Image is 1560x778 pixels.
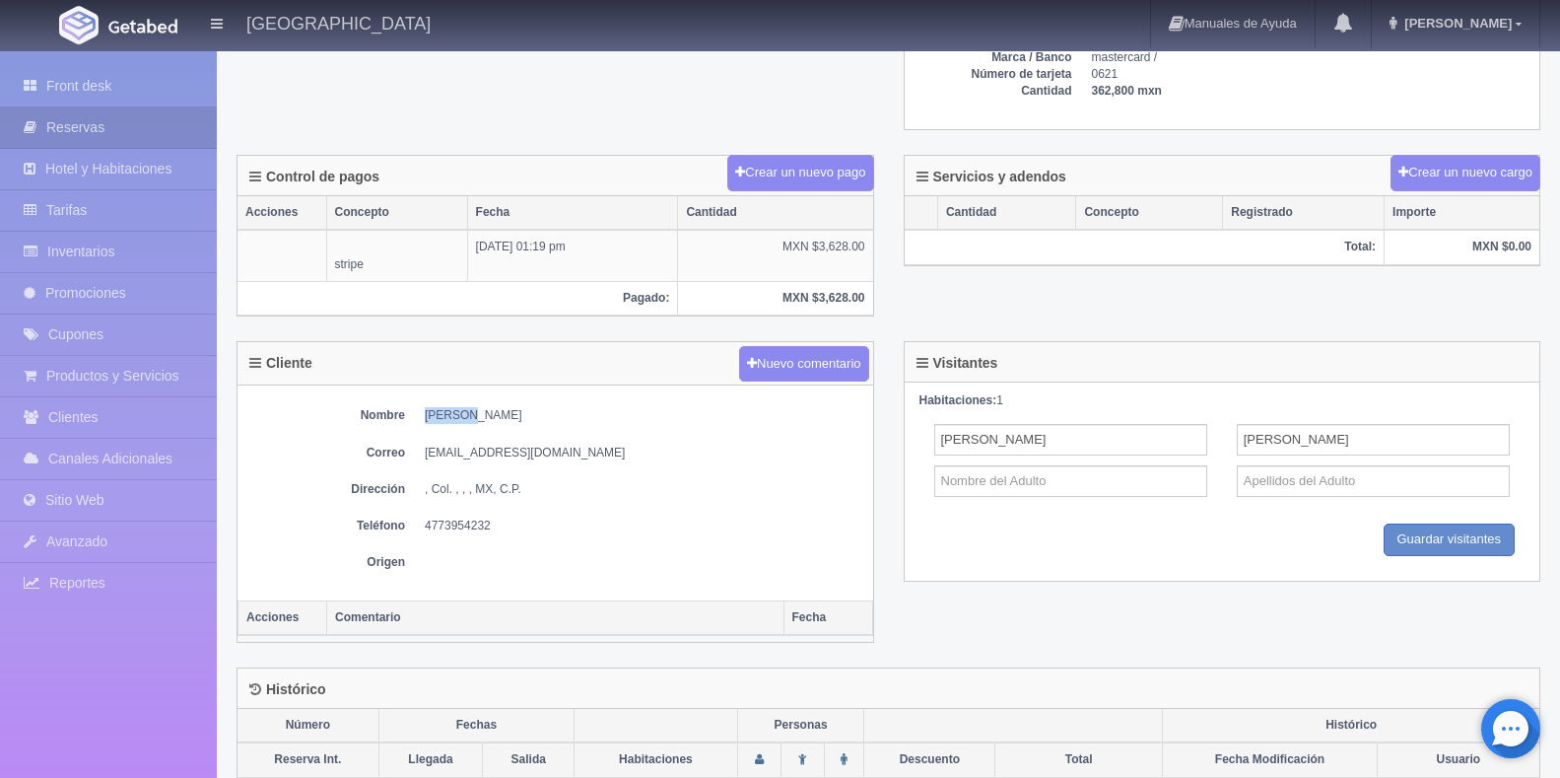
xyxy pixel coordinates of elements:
[915,49,1072,66] dt: Marca / Banco
[425,518,863,534] dd: 4773954232
[864,743,995,777] th: Descuento
[905,230,1385,264] th: Total:
[1092,66,1530,83] dd: 0621
[1385,230,1539,264] th: MXN $0.00
[739,346,869,383] button: Nuevo comentario
[378,743,483,777] th: Llegada
[249,682,326,697] h4: Histórico
[425,481,863,498] dd: , Col. , , , MX, C.P.
[327,601,784,636] th: Comentario
[1092,49,1530,66] dd: mastercard /
[916,170,1066,184] h4: Servicios y adendos
[247,518,405,534] dt: Teléfono
[575,743,738,777] th: Habitaciones
[916,356,998,371] h4: Visitantes
[678,281,873,315] th: MXN $3,628.00
[483,743,575,777] th: Salida
[425,407,863,424] dd: [PERSON_NAME]
[1163,743,1377,777] th: Fecha Modificación
[1377,743,1539,777] th: Usuario
[247,445,405,461] dt: Correo
[467,196,678,230] th: Fecha
[919,392,1526,409] div: 1
[937,196,1076,230] th: Cantidad
[237,743,378,777] th: Reserva Int.
[326,230,467,281] td: stripe
[1399,16,1512,31] span: [PERSON_NAME]
[249,356,312,371] h4: Cliente
[378,709,574,743] th: Fechas
[678,196,873,230] th: Cantidad
[1237,424,1510,456] input: Apellidos del Adulto
[249,170,379,184] h4: Control de pagos
[1076,196,1223,230] th: Concepto
[737,709,864,743] th: Personas
[783,601,872,636] th: Fecha
[247,481,405,498] dt: Dirección
[678,230,873,281] td: MXN $3,628.00
[915,66,1072,83] dt: Número de tarjeta
[237,281,678,315] th: Pagado:
[108,19,177,34] img: Getabed
[238,601,327,636] th: Acciones
[467,230,678,281] td: [DATE] 01:19 pm
[425,445,863,461] dd: [EMAIL_ADDRESS][DOMAIN_NAME]
[59,6,99,44] img: Getabed
[326,196,467,230] th: Concepto
[237,709,378,743] th: Número
[1384,524,1516,556] input: Guardar visitantes
[246,10,431,35] h4: [GEOGRAPHIC_DATA]
[1092,84,1162,98] b: 362,800 mxn
[995,743,1163,777] th: Total
[934,465,1207,497] input: Nombre del Adulto
[727,155,873,191] button: Crear un nuevo pago
[1237,465,1510,497] input: Apellidos del Adulto
[247,554,405,571] dt: Origen
[247,407,405,424] dt: Nombre
[1390,155,1540,191] button: Crear un nuevo cargo
[237,196,326,230] th: Acciones
[919,393,997,407] strong: Habitaciones:
[1223,196,1385,230] th: Registrado
[1385,196,1539,230] th: Importe
[934,424,1207,456] input: Nombre del Adulto
[915,83,1072,100] dt: Cantidad
[1163,709,1539,743] th: Histórico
